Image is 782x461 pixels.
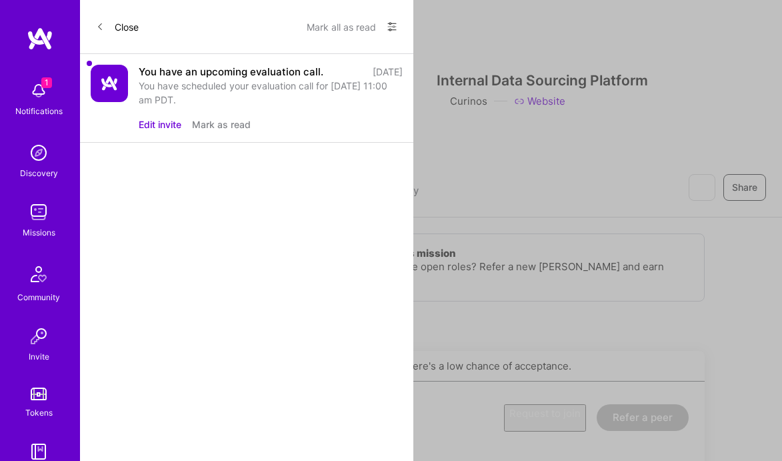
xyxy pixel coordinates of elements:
div: You have scheduled your evaluation call for [DATE] 11:00 am PDT. [139,79,403,107]
button: Mark as read [192,117,251,131]
button: Edit invite [139,117,181,131]
img: discovery [25,139,52,166]
div: You have an upcoming evaluation call. [139,65,323,79]
div: [DATE] [373,65,403,79]
img: Community [23,258,55,290]
img: Invite [25,323,52,350]
img: Company Logo [91,65,128,102]
button: Close [96,16,139,37]
span: 1 [41,77,52,88]
div: Community [17,290,60,304]
div: Missions [23,225,55,240]
div: Invite [29,350,49,364]
img: bell [25,77,52,104]
div: Tokens [25,406,53,420]
img: teamwork [25,199,52,225]
button: Mark all as read [307,16,376,37]
div: Discovery [20,166,58,180]
div: Notifications [15,104,63,118]
img: tokens [31,388,47,400]
img: logo [27,27,53,51]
